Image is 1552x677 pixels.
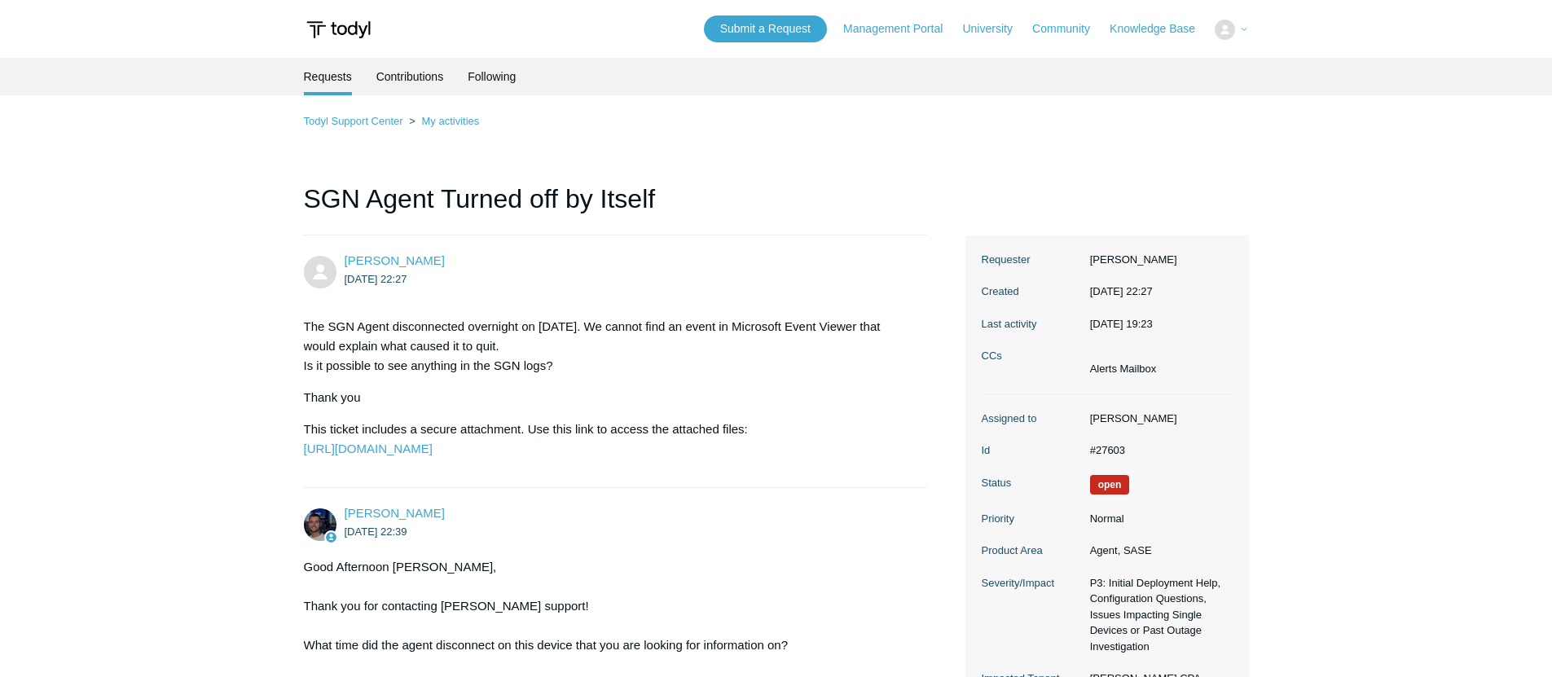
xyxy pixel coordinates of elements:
time: 2025-08-21T22:39:55Z [345,525,407,538]
dt: Created [982,284,1082,300]
a: [PERSON_NAME] [345,506,445,520]
a: Contributions [376,58,444,95]
dd: P3: Initial Deployment Help, Configuration Questions, Issues Impacting Single Devices or Past Out... [1082,575,1233,655]
time: 2025-08-21T22:27:35+00:00 [1090,285,1153,297]
dd: Normal [1082,511,1233,527]
a: Community [1032,20,1106,37]
span: Connor Davis [345,506,445,520]
li: Alerts Mailbox [1090,361,1157,377]
dt: Requester [982,252,1082,268]
time: 2025-08-21T22:27:35Z [345,273,407,285]
dt: Id [982,442,1082,459]
a: My activities [421,115,479,127]
li: Todyl Support Center [304,115,407,127]
dd: [PERSON_NAME] [1082,252,1233,268]
a: [PERSON_NAME] [345,253,445,267]
a: Management Portal [843,20,959,37]
a: Todyl Support Center [304,115,403,127]
li: My activities [406,115,479,127]
dt: Severity/Impact [982,575,1082,591]
a: University [962,20,1028,37]
dt: Priority [982,511,1082,527]
a: Submit a Request [704,15,827,42]
li: Requests [304,58,352,95]
h1: SGN Agent Turned off by Itself [304,179,928,235]
dt: Last activity [982,316,1082,332]
time: 2025-08-22T19:23:54+00:00 [1090,318,1153,330]
p: Thank you [304,388,912,407]
dt: CCs [982,348,1082,364]
span: We are working on a response for you [1090,475,1130,495]
a: [URL][DOMAIN_NAME] [304,442,433,455]
dt: Product Area [982,543,1082,559]
dd: Agent, SASE [1082,543,1233,559]
dt: Assigned to [982,411,1082,427]
p: This ticket includes a secure attachment. Use this link to access the attached files: [304,420,912,459]
a: Knowledge Base [1110,20,1211,37]
img: Todyl Support Center Help Center home page [304,15,373,45]
dt: Status [982,475,1082,491]
dd: #27603 [1082,442,1233,459]
p: The SGN Agent disconnected overnight on [DATE]. We cannot find an event in Microsoft Event Viewer... [304,317,912,376]
dd: [PERSON_NAME] [1082,411,1233,427]
a: Following [468,58,516,95]
span: Aaron Luboff [345,253,445,267]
